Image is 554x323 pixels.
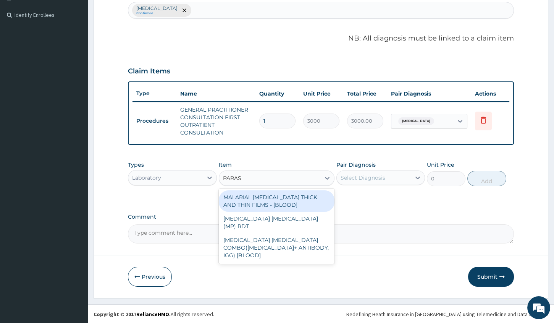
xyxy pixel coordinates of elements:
label: Comment [128,214,514,220]
small: Confirmed [136,11,178,15]
div: [MEDICAL_DATA] [MEDICAL_DATA] (MP) RDT [219,212,334,233]
button: Previous [128,267,172,287]
label: Item [219,161,232,169]
span: remove selection option [181,7,188,14]
div: [MEDICAL_DATA] [MEDICAL_DATA] COMBO([MEDICAL_DATA]+ ANTIBODY, IGG) [BLOOD] [219,233,334,262]
div: Redefining Heath Insurance in [GEOGRAPHIC_DATA] using Telemedicine and Data Science! [346,310,548,318]
a: RelianceHMO [136,311,169,318]
span: We're online! [44,96,105,174]
th: Name [176,86,255,101]
div: Minimize live chat window [125,4,144,22]
th: Type [132,86,176,101]
div: MALARIAL [MEDICAL_DATA] THICK AND THIN FILMS - [BLOOD] [219,190,334,212]
th: Total Price [343,86,387,101]
strong: Copyright © 2017 . [94,311,171,318]
th: Actions [471,86,509,101]
label: Pair Diagnosis [336,161,376,169]
th: Quantity [255,86,299,101]
label: Unit Price [427,161,454,169]
div: Chat with us now [40,43,128,53]
th: Pair Diagnosis [387,86,471,101]
img: d_794563401_company_1708531726252_794563401 [14,38,31,57]
button: Add [467,171,506,186]
td: Procedures [132,114,176,128]
span: [MEDICAL_DATA] [398,117,434,125]
p: NB: All diagnosis must be linked to a claim item [128,34,514,44]
textarea: Type your message and hit 'Enter' [4,209,145,235]
div: Laboratory [132,174,161,182]
h3: Claim Items [128,67,170,76]
div: Select Diagnosis [341,174,385,182]
label: Types [128,162,144,168]
button: Submit [468,267,514,287]
th: Unit Price [299,86,343,101]
td: GENERAL PRACTITIONER CONSULTATION FIRST OUTPATIENT CONSULTATION [176,102,255,140]
p: [MEDICAL_DATA] [136,5,178,11]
